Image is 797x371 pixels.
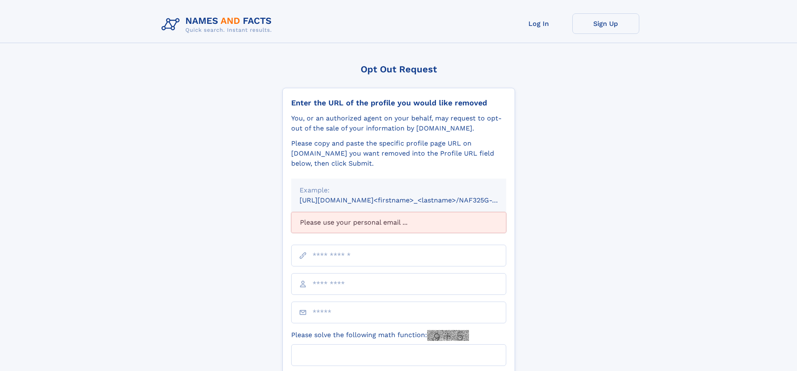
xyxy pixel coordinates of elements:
div: You, or an authorized agent on your behalf, may request to opt-out of the sale of your informatio... [291,113,506,133]
a: Sign Up [572,13,639,34]
small: [URL][DOMAIN_NAME]<firstname>_<lastname>/NAF325G-xxxxxxxx [300,196,522,204]
div: Enter the URL of the profile you would like removed [291,98,506,107]
div: Opt Out Request [282,64,515,74]
div: Example: [300,185,498,195]
label: Please solve the following math function: [291,330,469,341]
a: Log In [505,13,572,34]
div: Please use your personal email ... [291,212,506,233]
img: Logo Names and Facts [158,13,279,36]
div: Please copy and paste the specific profile page URL on [DOMAIN_NAME] you want removed into the Pr... [291,138,506,169]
